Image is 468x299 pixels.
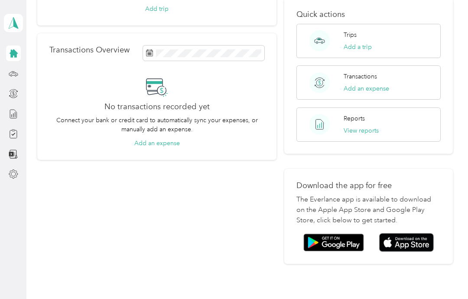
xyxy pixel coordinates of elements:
[296,10,441,19] p: Quick actions
[303,234,364,252] img: Google play
[134,139,180,148] button: Add an expense
[344,42,372,52] button: Add a trip
[49,45,130,55] p: Transactions Overview
[344,126,379,135] button: View reports
[296,195,441,226] p: The Everlance app is available to download on the Apple App Store and Google Play Store, click be...
[104,102,210,111] h2: No transactions recorded yet
[344,84,389,93] button: Add an expense
[49,116,265,134] p: Connect your bank or credit card to automatically sync your expenses, or manually add an expense.
[344,30,357,39] p: Trips
[344,72,377,81] p: Transactions
[145,4,169,13] button: Add trip
[379,233,434,252] img: App store
[296,181,441,190] p: Download the app for free
[419,250,468,299] iframe: Everlance-gr Chat Button Frame
[344,114,365,123] p: Reports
